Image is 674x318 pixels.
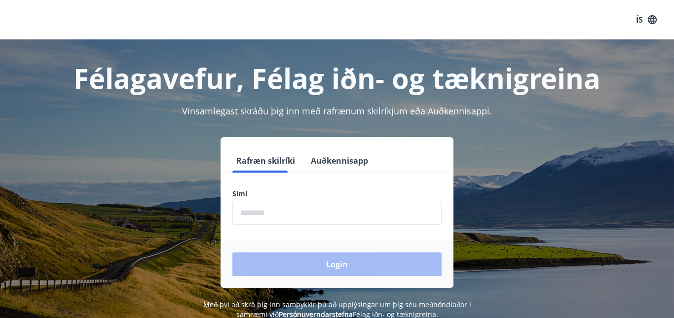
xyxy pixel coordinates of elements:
[232,189,442,199] label: Sími
[631,11,662,29] button: ÍS
[12,59,662,97] h1: Félagavefur, Félag iðn- og tæknigreina
[307,149,372,173] button: Auðkennisapp
[232,149,299,173] button: Rafræn skilríki
[182,105,492,117] span: Vinsamlegast skráðu þig inn með rafrænum skilríkjum eða Auðkennisappi.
